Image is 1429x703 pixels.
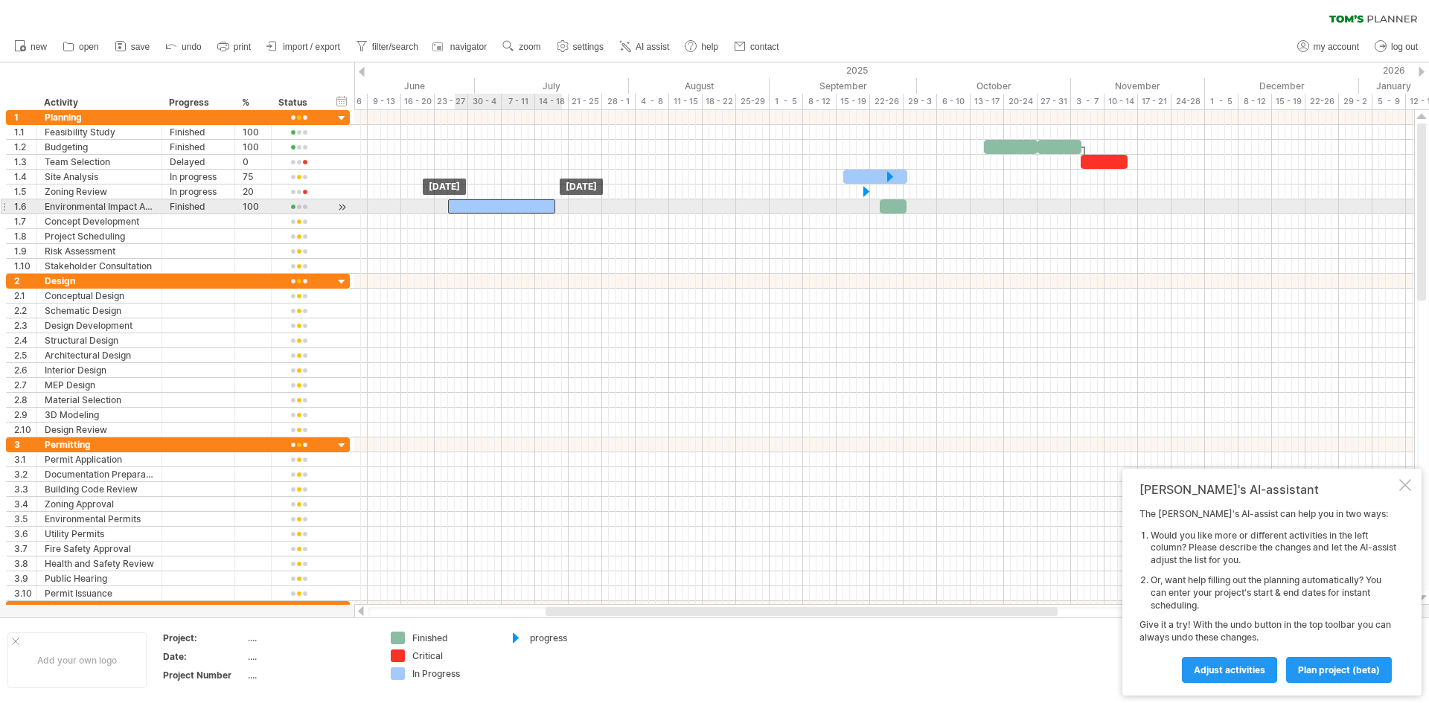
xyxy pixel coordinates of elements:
div: 1.7 [14,214,36,228]
div: 25-29 [736,94,770,109]
div: Design Development [45,318,154,333]
span: zoom [519,42,540,52]
div: Stakeholder Consultation [45,259,154,273]
div: 100 [243,125,263,139]
div: 3D Modeling [45,408,154,422]
div: Team Selection [45,155,154,169]
div: Project: [163,632,245,644]
div: In progress [170,184,227,199]
div: 11 - 15 [669,94,703,109]
span: save [131,42,150,52]
div: Activity [44,95,153,110]
div: 100 [243,140,263,154]
div: June 2025 [334,78,475,94]
div: Planning [45,110,154,124]
div: September 2025 [770,78,917,94]
div: Schematic Design [45,304,154,318]
div: 3.9 [14,571,36,585]
div: Permitting [45,437,154,452]
div: .... [248,632,373,644]
a: plan project (beta) [1286,657,1392,683]
div: November 2025 [1071,78,1205,94]
div: Documentation Preparation [45,467,154,481]
div: 75 [243,170,263,184]
div: 3.10 [14,586,36,600]
div: Finished [170,199,227,214]
a: help [681,37,723,57]
div: [DATE] [423,179,466,195]
div: 3.2 [14,467,36,481]
div: 2.2 [14,304,36,318]
a: open [59,37,103,57]
div: Budgeting [45,140,154,154]
div: Fire Safety Approval [45,542,154,556]
a: zoom [499,37,545,57]
span: contact [750,42,779,52]
div: 1.10 [14,259,36,273]
div: 1 - 5 [770,94,803,109]
div: 3 [14,437,36,452]
div: Zoning Approval [45,497,154,511]
div: Architectural Design [45,348,154,362]
a: new [10,37,51,57]
div: 21 - 25 [569,94,602,109]
div: 23 - 27 [435,94,468,109]
a: log out [1371,37,1422,57]
div: Finished [170,125,227,139]
div: Design Review [45,423,154,437]
div: 6 - 10 [937,94,971,109]
span: settings [573,42,604,52]
div: August 2025 [629,78,770,94]
div: 1.9 [14,244,36,258]
a: save [111,37,154,57]
div: 1 [14,110,36,124]
div: 1.8 [14,229,36,243]
span: new [31,42,47,52]
div: Conceptual Design [45,289,154,303]
div: 2.8 [14,393,36,407]
div: 3.8 [14,556,36,571]
div: Health and Safety Review [45,556,154,571]
div: 5 - 9 [1372,94,1406,109]
div: 30 - 4 [468,94,502,109]
div: 28 - 1 [602,94,636,109]
a: AI assist [616,37,674,57]
div: 24-28 [1171,94,1205,109]
a: my account [1294,37,1364,57]
span: help [701,42,718,52]
div: 0 [243,155,263,169]
div: Project Scheduling [45,229,154,243]
div: July 2025 [475,78,629,94]
div: 3.6 [14,527,36,541]
div: 2 [14,274,36,288]
div: The [PERSON_NAME]'s AI-assist can help you in two ways: Give it a try! With the undo button in th... [1139,508,1396,682]
a: navigator [430,37,491,57]
div: October 2025 [917,78,1071,94]
div: 9 - 13 [368,94,401,109]
div: Critical [412,649,493,662]
div: Environmental Permits [45,512,154,526]
div: 2.3 [14,318,36,333]
div: scroll to activity [335,199,349,215]
div: 3.3 [14,482,36,496]
div: 2.1 [14,289,36,303]
div: 8 - 12 [1238,94,1272,109]
div: Material Selection [45,393,154,407]
a: import / export [263,37,345,57]
div: December 2025 [1205,78,1359,94]
div: progress [530,632,611,644]
div: 2.9 [14,408,36,422]
div: 1.4 [14,170,36,184]
div: [PERSON_NAME]'s AI-assistant [1139,482,1396,497]
div: .... [248,650,373,663]
div: Utility Permits [45,527,154,541]
div: 2.6 [14,363,36,377]
div: 20 [243,184,263,199]
span: import / export [283,42,340,52]
a: print [214,37,255,57]
span: navigator [450,42,487,52]
span: AI assist [636,42,669,52]
div: 1.2 [14,140,36,154]
div: 8 - 12 [803,94,837,109]
a: contact [730,37,784,57]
